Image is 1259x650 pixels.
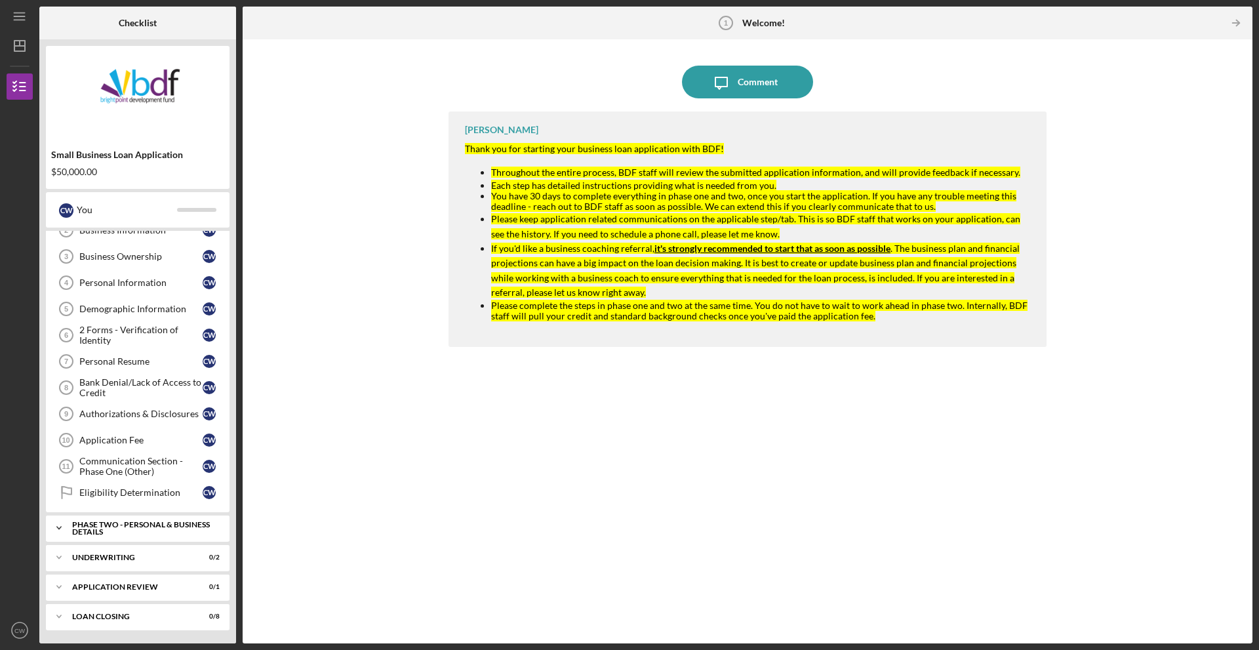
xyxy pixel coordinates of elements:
div: Business Ownership [79,251,203,262]
tspan: 8 [64,384,68,392]
tspan: 5 [64,305,68,313]
div: Loan Closing [72,613,187,620]
div: C W [203,355,216,368]
a: 8Bank Denial/Lack of Access to CreditCW [52,375,223,401]
div: 2 Forms - Verification of Identity [79,325,203,346]
div: You [77,199,177,221]
tspan: 6 [64,331,68,339]
div: C W [203,407,216,420]
div: 0 / 8 [196,613,220,620]
a: 4Personal InformationCW [52,270,223,296]
div: Bank Denial/Lack of Access to Credit [79,377,203,398]
div: Personal Resume [79,356,203,367]
button: CW [7,617,33,643]
img: Product logo [46,52,230,131]
div: C W [203,329,216,342]
div: 0 / 1 [196,583,220,591]
div: Demographic Information [79,304,203,314]
mark: If you'd like a business coaching referral, . The business plan and financial projections can hav... [491,243,1020,298]
mark: Each step has detailed instructions providing what is needed from you. [491,180,776,191]
tspan: 3 [64,253,68,260]
tspan: 4 [64,279,69,287]
a: Eligibility DeterminationCW [52,479,223,506]
a: 5Demographic InformationCW [52,296,223,322]
mark: You have 30 days to complete everything in phase one and two, once you start the application. If ... [491,190,1016,212]
div: Application Review [72,583,187,591]
a: 11Communication Section - Phase One (Other)CW [52,453,223,479]
div: Personal Information [79,277,203,288]
div: C W [59,203,73,218]
a: 62 Forms - Verification of IdentityCW [52,322,223,348]
button: Comment [682,66,813,98]
div: 0 / 2 [196,554,220,561]
div: Authorizations & Disclosures [79,409,203,419]
b: Welcome! [742,18,785,28]
tspan: 1 [724,19,728,27]
mark: Thank you for starting your business loan application with BDF! [465,143,724,154]
div: [PERSON_NAME] [465,125,538,135]
b: Checklist [119,18,157,28]
div: Communication Section - Phase One (Other) [79,456,203,477]
tspan: 10 [62,436,70,444]
div: Comment [738,66,778,98]
div: C W [203,302,216,315]
strong: it's strongly recommended to start that as soon as possible [654,243,890,254]
tspan: 7 [64,357,68,365]
div: Small Business Loan Application [51,150,224,160]
a: 9Authorizations & DisclosuresCW [52,401,223,427]
a: 7Personal ResumeCW [52,348,223,375]
div: PHASE TWO - PERSONAL & BUSINESS DETAILS [72,521,213,536]
div: C W [203,460,216,473]
div: Eligibility Determination [79,487,203,498]
a: 3Business OwnershipCW [52,243,223,270]
div: C W [203,381,216,394]
a: 10Application FeeCW [52,427,223,453]
text: CW [14,627,26,634]
div: $50,000.00 [51,167,224,177]
div: C W [203,250,216,263]
mark: Please complete the steps in phase one and two at the same time. You do not have to wait to work ... [491,300,1028,321]
mark: Throughout the entire process, BDF staff will review the submitted application information, and w... [491,167,1020,178]
div: C W [203,276,216,289]
div: C W [203,434,216,447]
tspan: 9 [64,410,68,418]
div: Underwriting [72,554,187,561]
div: Application Fee [79,435,203,445]
div: C W [203,486,216,499]
tspan: 11 [62,462,70,470]
mark: Please keep application related communications on the applicable step/tab. This is so BDF staff t... [491,213,1020,239]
